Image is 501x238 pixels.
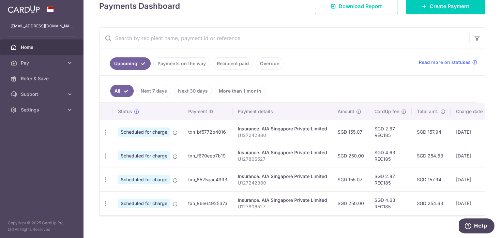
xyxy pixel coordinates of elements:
td: txn_bf5772b4016 [183,120,233,144]
span: Status [118,108,132,115]
td: SGD 250.00 [332,144,369,168]
a: Next 7 days [136,85,171,97]
a: More than 1 month [215,85,266,97]
span: Home [21,44,64,51]
p: U127806527 [238,156,327,162]
span: Pay [21,60,64,66]
td: txn_f670eeb7b19 [183,144,233,168]
td: SGD 2.87 REC185 [369,120,412,144]
span: Download Report [339,2,382,10]
td: SGD 254.63 [412,191,451,215]
span: Scheduled for charge [118,151,170,160]
td: [DATE] [451,144,495,168]
td: [DATE] [451,191,495,215]
a: Recipient paid [213,57,253,70]
th: Payment ID [183,103,233,120]
span: Create Payment [430,2,469,10]
p: U127806527 [238,203,327,210]
span: Settings [21,107,64,113]
iframe: Opens a widget where you can find more information [459,218,494,235]
span: Refer & Save [21,75,64,82]
span: Read more on statuses [419,59,471,66]
p: U127242880 [238,132,327,139]
a: Read more on statuses [419,59,477,66]
p: U127242880 [238,180,327,186]
a: Upcoming [110,57,151,70]
div: Insurance. AIA Singapore Private Limited [238,126,327,132]
td: SGD 254.63 [412,144,451,168]
span: Scheduled for charge [118,127,170,137]
span: Scheduled for charge [118,199,170,208]
input: Search by recipient name, payment id or reference [99,28,469,49]
div: Insurance. AIA Singapore Private Limited [238,149,327,156]
div: Insurance. AIA Singapore Private Limited [238,197,327,203]
p: [EMAIL_ADDRESS][DOMAIN_NAME] [10,23,73,29]
th: Payment details [233,103,332,120]
td: txn_6525aac4993 [183,168,233,191]
span: CardUp fee [374,108,399,115]
td: txn_86e6492537a [183,191,233,215]
td: SGD 4.63 REC185 [369,144,412,168]
td: SGD 157.94 [412,168,451,191]
td: SGD 250.00 [332,191,369,215]
span: Support [21,91,64,97]
div: Insurance. AIA Singapore Private Limited [238,173,327,180]
td: [DATE] [451,120,495,144]
td: [DATE] [451,168,495,191]
td: SGD 155.07 [332,120,369,144]
td: SGD 155.07 [332,168,369,191]
h4: Payments Dashboard [99,0,180,12]
span: Charge date [456,108,483,115]
span: Amount [338,108,354,115]
td: SGD 2.87 REC185 [369,168,412,191]
td: SGD 157.94 [412,120,451,144]
a: All [110,85,134,97]
img: CardUp [8,5,40,13]
td: SGD 4.63 REC185 [369,191,412,215]
a: Overdue [256,57,283,70]
span: Total amt. [417,108,438,115]
span: Scheduled for charge [118,175,170,184]
a: Payments on the way [153,57,210,70]
a: Next 30 days [174,85,212,97]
